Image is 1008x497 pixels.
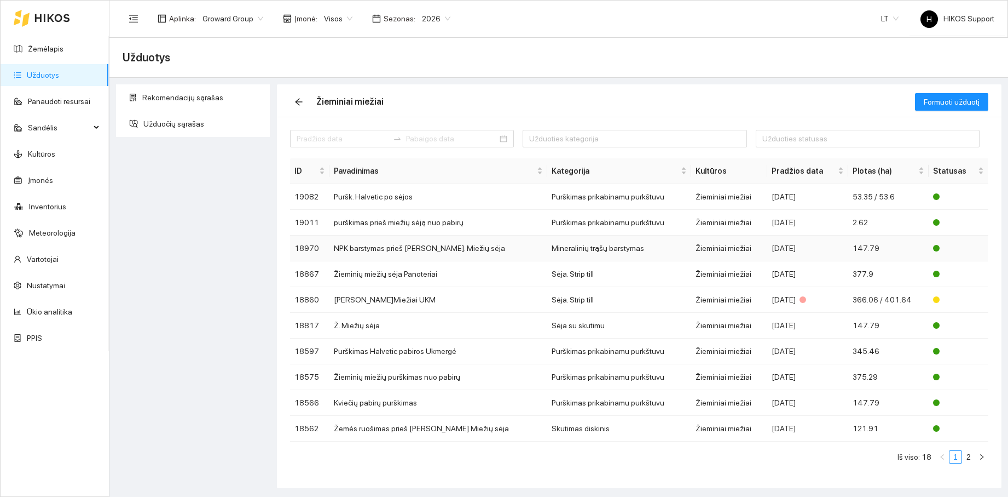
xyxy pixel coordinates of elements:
[978,454,985,460] span: right
[290,339,329,364] td: 18597
[939,454,946,460] span: left
[975,450,988,464] button: right
[28,176,53,185] a: Įmonės
[881,10,899,27] span: LT
[853,295,912,304] span: 366.06 / 401.64
[848,261,929,287] td: 377.9
[422,10,450,27] span: 2026
[848,339,929,364] td: 345.46
[853,165,916,177] span: Plotas (ha)
[975,450,988,464] li: Pirmyn
[848,236,929,261] td: 147.79
[772,422,844,435] div: [DATE]
[691,287,768,313] td: Žieminiai miežiai
[290,210,329,236] td: 19011
[547,287,691,313] td: Sėja. Strip till
[691,184,768,210] td: Žieminiai miežiai
[963,451,975,463] a: 2
[691,313,768,339] td: Žieminiai miežiai
[772,242,844,254] div: [DATE]
[929,158,988,184] th: this column's title is Statusas,this column is sortable
[547,339,691,364] td: Purškimas prikabinamu purkštuvu
[27,281,65,290] a: Nustatymai
[329,416,547,442] td: Žemės ruošimas prieš [PERSON_NAME] Miežių sėja
[329,210,547,236] td: purškimas prieš miežių sėją nuo pabirų
[290,158,329,184] th: this column's title is ID,this column is sortable
[853,192,895,201] span: 53.35 / 53.6
[547,261,691,287] td: Sėja. Strip till
[406,133,498,145] input: Pabaigos data
[290,287,329,313] td: 18860
[848,390,929,416] td: 147.79
[547,416,691,442] td: Skutimas diskinis
[691,158,768,184] th: Kultūros
[920,14,994,23] span: HIKOS Support
[329,390,547,416] td: Kviečių pabirų purškimas
[691,236,768,261] td: Žieminiai miežiai
[772,216,844,228] div: [DATE]
[324,10,352,27] span: Visos
[949,451,961,463] a: 1
[329,261,547,287] td: Žieminių miežių sėja Panoteriai
[290,93,308,111] button: arrow-left
[123,49,170,66] span: Užduotys
[772,345,844,357] div: [DATE]
[28,150,55,158] a: Kultūros
[290,313,329,339] td: 18817
[547,210,691,236] td: Purškimas prikabinamu purkštuvu
[933,165,976,177] span: Statusas
[129,14,138,24] span: menu-fold
[936,450,949,464] button: left
[848,210,929,236] td: 2.62
[329,364,547,390] td: Žieminių miežių purškimas nuo pabirų
[290,261,329,287] td: 18867
[142,87,262,108] span: Rekomendacijų sąrašas
[547,158,691,184] th: this column's title is Kategorija,this column is sortable
[926,10,932,28] span: H
[290,364,329,390] td: 18575
[28,97,90,106] a: Panaudoti resursai
[329,236,547,261] td: NPK barstymas prieš [PERSON_NAME]. Miežių sėja
[372,14,381,23] span: calendar
[848,364,929,390] td: 375.29
[158,14,166,23] span: layout
[27,71,59,79] a: Užduotys
[294,165,317,177] span: ID
[384,13,415,25] span: Sezonas :
[547,236,691,261] td: Mineralinių trąšų barstymas
[27,255,59,264] a: Vartotojai
[915,93,988,111] button: Formuoti užduotį
[547,313,691,339] td: Sėja su skutimu
[897,450,931,464] li: Iš viso: 18
[772,294,844,306] div: [DATE]
[329,184,547,210] td: Puršk. Halvetic po sėjos
[772,371,844,383] div: [DATE]
[329,287,547,313] td: [PERSON_NAME]Miežiai UKM
[294,13,317,25] span: Įmonė :
[691,390,768,416] td: Žieminiai miežiai
[393,134,402,143] span: swap-right
[936,450,949,464] li: Atgal
[547,390,691,416] td: Purškimas prikabinamu purkštuvu
[169,13,196,25] span: Aplinka :
[393,134,402,143] span: to
[290,416,329,442] td: 18562
[772,397,844,409] div: [DATE]
[962,450,975,464] li: 2
[949,450,962,464] li: 1
[691,261,768,287] td: Žieminiai miežiai
[772,191,844,203] div: [DATE]
[772,319,844,332] div: [DATE]
[27,334,42,342] a: PPIS
[848,158,929,184] th: this column's title is Plotas (ha),this column is sortable
[202,10,263,27] span: Groward Group
[329,313,547,339] td: Ž. Miežių sėja
[547,184,691,210] td: Purškimas prikabinamu purkštuvu
[848,416,929,442] td: 121.91
[691,416,768,442] td: Žieminiai miežiai
[283,14,292,23] span: shop
[290,390,329,416] td: 18566
[691,210,768,236] td: Žieminiai miežiai
[316,95,384,108] div: Žieminiai miežiai
[552,165,679,177] span: Kategorija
